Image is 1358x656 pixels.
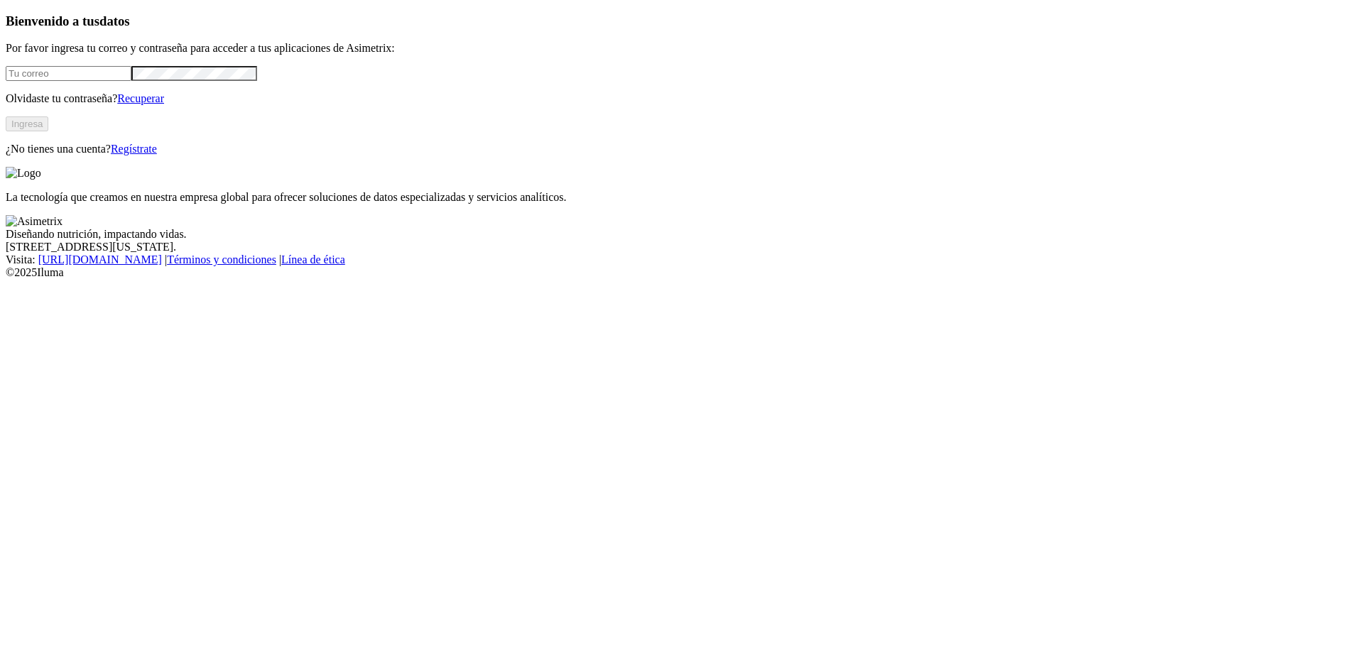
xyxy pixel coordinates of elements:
button: Ingresa [6,116,48,131]
a: Recuperar [117,92,164,104]
p: Olvidaste tu contraseña? [6,92,1352,105]
h3: Bienvenido a tus [6,13,1352,29]
div: © 2025 Iluma [6,266,1352,279]
a: Línea de ética [281,253,345,266]
p: ¿No tienes una cuenta? [6,143,1352,155]
span: datos [99,13,130,28]
p: Por favor ingresa tu correo y contraseña para acceder a tus aplicaciones de Asimetrix: [6,42,1352,55]
img: Asimetrix [6,215,63,228]
img: Logo [6,167,41,180]
input: Tu correo [6,66,131,81]
a: [URL][DOMAIN_NAME] [38,253,162,266]
a: Regístrate [111,143,157,155]
p: La tecnología que creamos en nuestra empresa global para ofrecer soluciones de datos especializad... [6,191,1352,204]
a: Términos y condiciones [167,253,276,266]
div: Diseñando nutrición, impactando vidas. [6,228,1352,241]
div: Visita : | | [6,253,1352,266]
div: [STREET_ADDRESS][US_STATE]. [6,241,1352,253]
